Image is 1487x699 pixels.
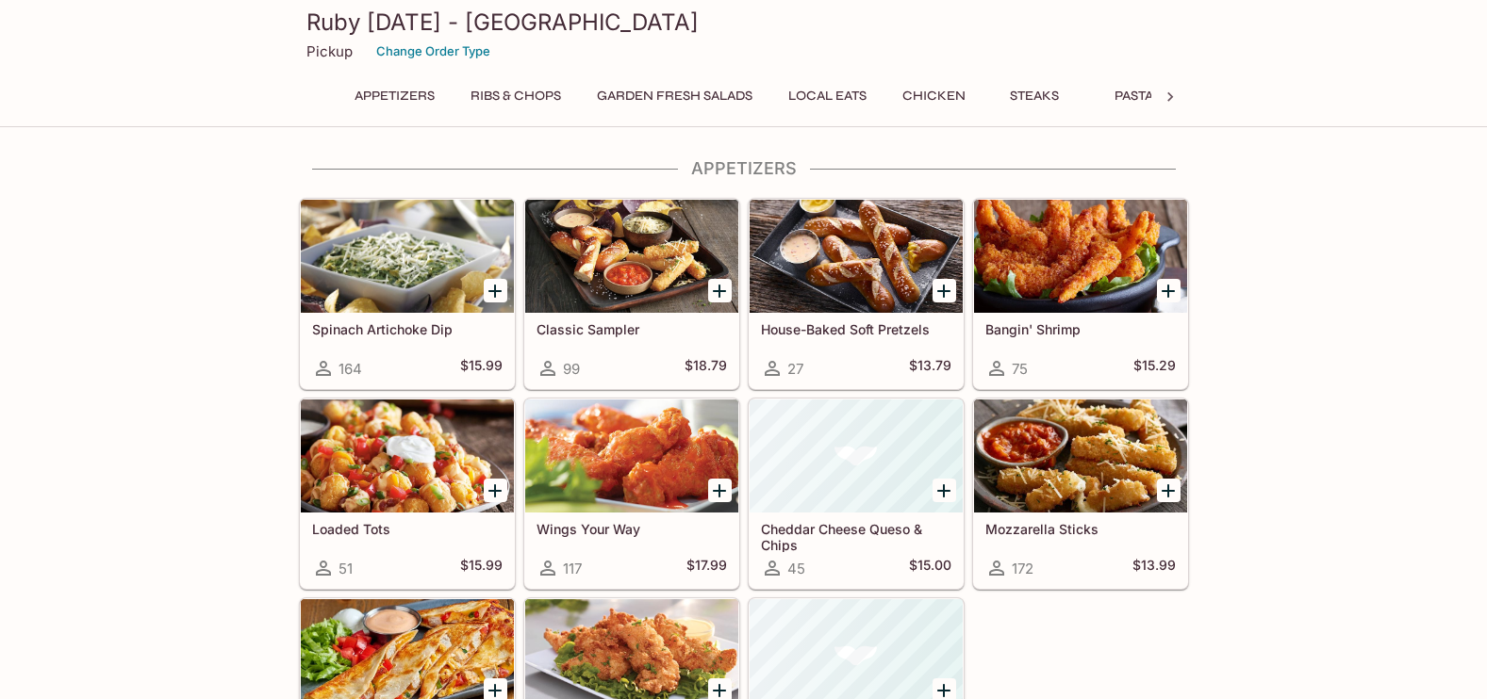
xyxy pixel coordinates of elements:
span: 117 [563,560,582,577]
h5: $13.99 [1132,557,1176,579]
a: Spinach Artichoke Dip164$15.99 [300,199,515,389]
a: House-Baked Soft Pretzels27$13.79 [749,199,964,389]
div: Mozzarella Sticks [974,399,1187,512]
h5: $15.00 [909,557,951,579]
h5: $17.99 [686,557,727,579]
a: Wings Your Way117$17.99 [524,398,739,589]
h5: Classic Sampler [537,321,727,337]
button: Ribs & Chops [460,83,571,109]
button: Chicken [892,83,977,109]
a: Bangin' Shrimp75$15.29 [973,199,1188,389]
h5: Spinach Artichoke Dip [312,321,503,337]
span: 27 [787,360,803,378]
div: Loaded Tots [301,399,514,512]
button: Change Order Type [368,37,499,66]
button: Garden Fresh Salads [587,83,763,109]
div: Wings Your Way [525,399,738,512]
span: 75 [1012,360,1028,378]
h3: Ruby [DATE] - [GEOGRAPHIC_DATA] [306,8,1181,37]
h5: Loaded Tots [312,521,503,537]
button: Add Cheddar Cheese Queso & Chips [933,479,956,502]
h5: Wings Your Way [537,521,727,537]
span: 99 [563,360,580,378]
a: Mozzarella Sticks172$13.99 [973,398,1188,589]
button: Add Mozzarella Sticks [1157,479,1181,502]
p: Pickup [306,42,353,60]
button: Add Spinach Artichoke Dip [484,279,507,302]
h5: $15.99 [460,557,503,579]
h5: $13.79 [909,357,951,380]
button: Add Wings Your Way [708,479,732,502]
span: 172 [1012,560,1033,577]
a: Loaded Tots51$15.99 [300,398,515,589]
button: Steaks [992,83,1077,109]
h4: Appetizers [299,158,1189,179]
div: Cheddar Cheese Queso & Chips [750,399,963,512]
button: Add Classic Sampler [708,279,732,302]
button: Pasta [1092,83,1177,109]
span: 45 [787,560,805,577]
button: Add House-Baked Soft Pretzels [933,279,956,302]
span: 51 [339,560,353,577]
h5: House-Baked Soft Pretzels [761,321,951,337]
h5: $15.99 [460,357,503,380]
button: Add Loaded Tots [484,479,507,502]
button: Appetizers [344,83,445,109]
h5: $15.29 [1133,357,1176,380]
div: Classic Sampler [525,200,738,313]
a: Classic Sampler99$18.79 [524,199,739,389]
a: Cheddar Cheese Queso & Chips45$15.00 [749,398,964,589]
h5: Bangin' Shrimp [985,321,1176,337]
div: Bangin' Shrimp [974,200,1187,313]
h5: Cheddar Cheese Queso & Chips [761,521,951,552]
button: Add Bangin' Shrimp [1157,279,1181,302]
div: House-Baked Soft Pretzels [750,200,963,313]
div: Spinach Artichoke Dip [301,200,514,313]
h5: Mozzarella Sticks [985,521,1176,537]
h5: $18.79 [685,357,727,380]
span: 164 [339,360,362,378]
button: Local Eats [778,83,877,109]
